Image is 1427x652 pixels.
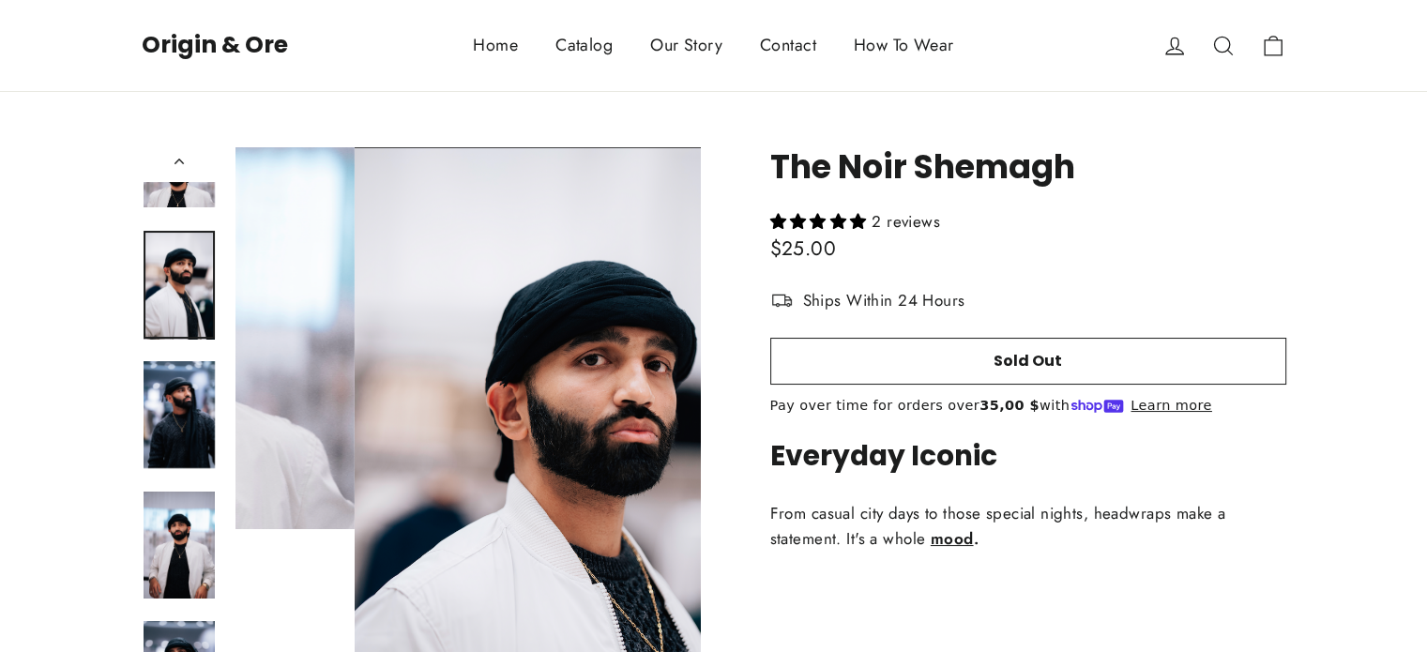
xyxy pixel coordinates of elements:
[770,147,1286,187] h1: The Noir Shemagh
[144,231,215,340] a: The Noir Shemagh
[770,501,1286,552] p: From casual city days to those special nights, headwraps make a statement. It's a whole
[537,23,631,68] a: Catalog
[803,288,965,313] span: Ships Within 24 Hours
[741,23,835,68] a: Contact
[329,19,1099,72] div: Primary
[454,23,537,68] a: Home
[931,527,974,550] span: mood
[770,436,997,475] strong: Everyday Iconic
[770,338,1286,385] button: Sold Out
[631,23,741,68] a: Our Story
[925,527,979,550] strong: .
[770,210,873,233] span: 5.00 stars
[142,28,288,61] a: Origin & Ore
[144,361,215,468] img: The Noir Shemagh
[835,23,973,68] a: How To Wear
[144,492,215,599] img: The Noir Shemagh
[770,235,837,263] span: $25.00
[872,210,940,233] span: 2 reviews
[994,350,1062,371] span: Sold Out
